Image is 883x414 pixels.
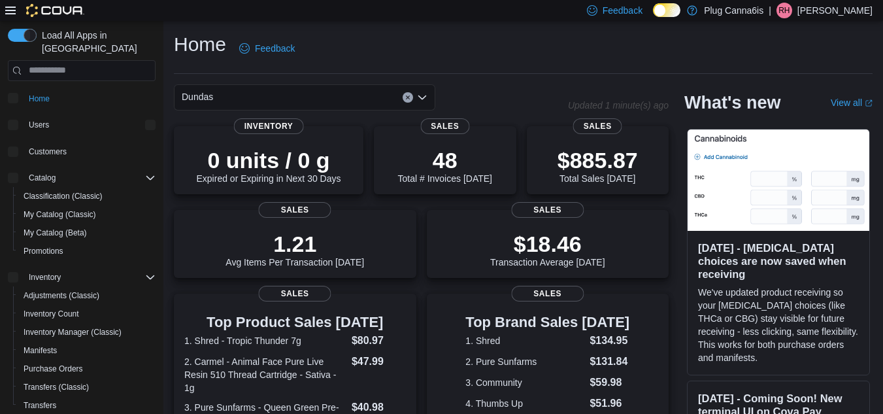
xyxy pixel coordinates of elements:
[603,4,642,17] span: Feedback
[234,35,300,61] a: Feedback
[18,188,108,204] a: Classification (Classic)
[24,290,99,301] span: Adjustments (Classic)
[13,187,161,205] button: Classification (Classic)
[18,361,156,377] span: Purchase Orders
[18,343,156,358] span: Manifests
[18,379,156,395] span: Transfers (Classic)
[420,118,469,134] span: Sales
[26,4,84,17] img: Cova
[18,306,156,322] span: Inventory Count
[24,117,156,133] span: Users
[490,231,605,267] div: Transaction Average [DATE]
[29,147,67,157] span: Customers
[24,143,156,160] span: Customers
[769,3,771,18] p: |
[590,354,629,370] dd: $131.84
[225,231,364,257] p: 1.21
[29,94,50,104] span: Home
[24,246,63,256] span: Promotions
[698,286,859,364] p: We've updated product receiving so your [MEDICAL_DATA] choices (like THCa or CBG) stay visible fo...
[182,89,213,105] span: Dundas
[465,334,584,347] dt: 1. Shred
[18,361,88,377] a: Purchase Orders
[778,3,790,18] span: RH
[403,92,413,103] button: Clear input
[24,269,156,285] span: Inventory
[465,376,584,389] dt: 3. Community
[13,242,161,260] button: Promotions
[24,170,156,186] span: Catalog
[24,345,57,356] span: Manifests
[24,364,83,374] span: Purchase Orders
[18,343,62,358] a: Manifests
[18,243,156,259] span: Promotions
[18,225,92,241] a: My Catalog (Beta)
[24,170,61,186] button: Catalog
[259,286,331,302] span: Sales
[225,231,364,267] div: Avg Items Per Transaction [DATE]
[18,225,156,241] span: My Catalog (Beta)
[24,228,87,238] span: My Catalog (Beta)
[197,147,341,173] p: 0 units / 0 g
[24,327,122,337] span: Inventory Manager (Classic)
[776,3,792,18] div: Ryan Hannaby
[558,147,638,173] p: $885.87
[24,144,72,160] a: Customers
[653,3,680,17] input: Dark Mode
[684,92,780,113] h2: What's new
[511,286,584,302] span: Sales
[490,231,605,257] p: $18.46
[865,99,873,107] svg: External link
[797,3,873,18] p: [PERSON_NAME]
[13,224,161,242] button: My Catalog (Beta)
[259,202,331,218] span: Sales
[197,147,341,184] div: Expired or Expiring in Next 30 Days
[24,382,89,392] span: Transfers (Classic)
[174,31,226,58] h1: Home
[465,355,584,368] dt: 2. Pure Sunfarms
[255,42,295,55] span: Feedback
[465,397,584,410] dt: 4. Thumbs Up
[3,142,161,161] button: Customers
[37,29,156,55] span: Load All Apps in [GEOGRAPHIC_DATA]
[24,209,96,220] span: My Catalog (Classic)
[831,97,873,108] a: View allExternal link
[234,118,304,134] span: Inventory
[568,100,669,111] p: Updated 1 minute(s) ago
[3,169,161,187] button: Catalog
[558,147,638,184] div: Total Sales [DATE]
[24,269,66,285] button: Inventory
[417,92,427,103] button: Open list of options
[511,202,584,218] span: Sales
[18,288,105,303] a: Adjustments (Classic)
[24,91,55,107] a: Home
[18,288,156,303] span: Adjustments (Classic)
[29,173,56,183] span: Catalog
[18,324,127,340] a: Inventory Manager (Classic)
[18,324,156,340] span: Inventory Manager (Classic)
[590,375,629,390] dd: $59.98
[24,400,56,411] span: Transfers
[590,396,629,411] dd: $51.96
[18,207,101,222] a: My Catalog (Classic)
[18,188,156,204] span: Classification (Classic)
[18,306,84,322] a: Inventory Count
[184,355,346,394] dt: 2. Carmel - Animal Face Pure Live Resin 510 Thread Cartridge - Sativa - 1g
[704,3,763,18] p: Plug Canna6is
[18,398,61,413] a: Transfers
[18,243,69,259] a: Promotions
[13,205,161,224] button: My Catalog (Classic)
[24,90,156,107] span: Home
[184,334,346,347] dt: 1. Shred - Tropic Thunder 7g
[13,360,161,378] button: Purchase Orders
[18,379,94,395] a: Transfers (Classic)
[352,333,406,349] dd: $80.97
[590,333,629,349] dd: $134.95
[18,207,156,222] span: My Catalog (Classic)
[29,272,61,283] span: Inventory
[352,354,406,370] dd: $47.99
[398,147,492,173] p: 48
[465,315,629,330] h3: Top Brand Sales [DATE]
[184,315,406,330] h3: Top Product Sales [DATE]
